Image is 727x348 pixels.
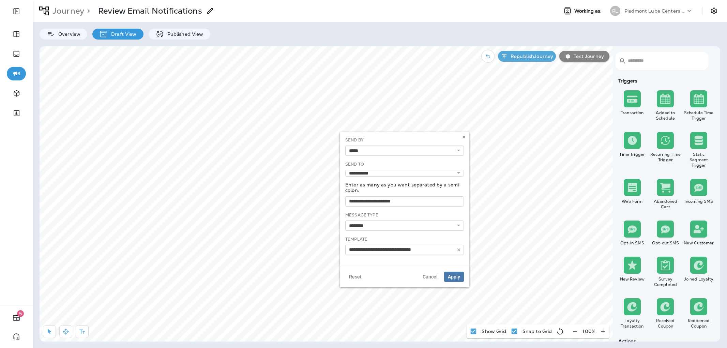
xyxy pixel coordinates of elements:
[7,4,26,18] button: Expand Sidebar
[650,276,681,287] div: Survey Completed
[50,6,84,16] p: Journey
[683,240,714,246] div: New Customer
[650,240,681,246] div: Opt-out SMS
[683,152,714,168] div: Static Segment Trigger
[617,318,648,329] div: Loyalty Transaction
[650,318,681,329] div: Received Coupon
[617,199,648,204] div: Web Form
[650,110,681,121] div: Added to Schedule
[448,274,460,279] span: Apply
[345,137,364,143] label: Send By
[574,8,603,14] span: Working as:
[683,318,714,329] div: Redeemed Coupon
[571,54,604,59] p: Test Journey
[345,162,364,167] label: Send To
[345,182,464,193] p: Enter as many as you want separated by a semi-colon.
[582,329,595,334] p: 100 %
[708,5,720,17] button: Settings
[650,199,681,210] div: Abandoned Cart
[617,240,648,246] div: Opt-in SMS
[616,338,715,344] div: Actions
[345,272,365,282] button: Reset
[617,152,648,157] div: Time Trigger
[650,152,681,163] div: Recurring Time Trigger
[482,329,506,334] p: Show Grid
[610,6,620,16] div: PL
[164,31,203,37] p: Published View
[17,310,24,317] span: 5
[522,329,552,334] p: Snap to Grid
[84,6,90,16] p: >
[444,272,464,282] button: Apply
[617,110,648,116] div: Transaction
[683,199,714,204] div: Incoming SMS
[683,276,714,282] div: Joined Loyalty
[624,8,686,14] p: Piedmont Lube Centers LLC
[423,274,438,279] span: Cancel
[108,31,136,37] p: Draft View
[419,272,441,282] button: Cancel
[559,51,609,62] button: Test Journey
[498,51,556,62] button: RepublishJourney
[345,212,378,218] label: Message Type
[345,237,367,242] label: Template
[349,274,362,279] span: Reset
[7,311,26,324] button: 5
[616,78,715,84] div: Triggers
[98,6,202,16] p: Review Email Notifications
[55,31,80,37] p: Overview
[508,54,553,59] p: Republish Journey
[617,276,648,282] div: New Review
[683,110,714,121] div: Schedule Time Trigger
